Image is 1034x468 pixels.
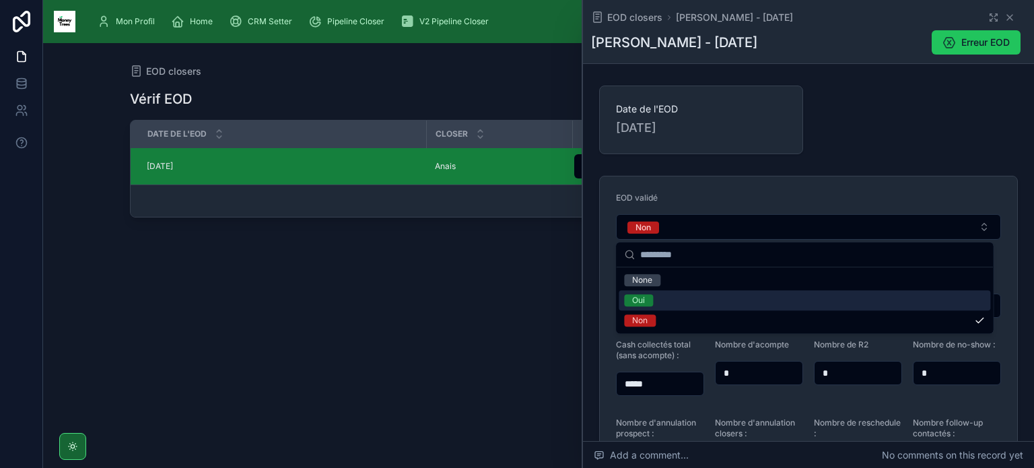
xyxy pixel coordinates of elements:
a: Mon Profil [93,9,164,34]
div: Non [635,222,651,234]
h1: [PERSON_NAME] - [DATE] [591,33,757,52]
span: Add a comment... [594,448,689,462]
button: Select Button [574,154,929,178]
span: Nombre de no-show : [913,339,996,349]
a: V2 Pipeline Closer [397,9,498,34]
span: CRM Setter [248,16,292,27]
span: Nombre d'acompte [715,339,789,349]
span: Cash collectés total (sans acompte) : [616,339,691,360]
span: [DATE] [616,119,786,137]
button: Erreur EOD [932,30,1021,55]
span: Date de l'EOD [616,102,786,116]
span: Nombre d'annulation closers : [715,417,795,438]
span: Pipeline Closer [327,16,384,27]
span: Nombre d'annulation prospect : [616,417,696,438]
a: [DATE] [147,161,419,172]
a: EOD closers [130,65,201,78]
div: Suggestions [616,267,993,333]
a: Home [167,9,222,34]
button: Select Button [616,214,1001,240]
span: Nombre de R2 [814,339,868,349]
a: Select Button [574,154,930,179]
div: Non [632,314,648,327]
span: Nombre de reschedule : [814,417,901,438]
div: None [632,274,652,286]
a: Pipeline Closer [304,9,394,34]
span: Erreur EOD [961,36,1010,49]
span: Home [190,16,213,27]
span: Closer [436,129,468,139]
span: [DATE] [147,161,173,172]
a: EOD closers [591,11,662,24]
img: App logo [54,11,75,32]
a: [PERSON_NAME] - [DATE] [676,11,793,24]
div: scrollable content [86,7,980,36]
a: CRM Setter [225,9,302,34]
span: Anais [435,161,456,172]
span: Date de l'EOD [147,129,207,139]
h1: Vérif EOD [130,90,192,108]
span: EOD validé [616,193,658,203]
a: Anais [435,161,565,172]
span: EOD closers [146,65,201,78]
span: V2 Pipeline Closer [419,16,489,27]
span: Mon Profil [116,16,155,27]
span: EOD closers [607,11,662,24]
div: Oui [632,294,645,306]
